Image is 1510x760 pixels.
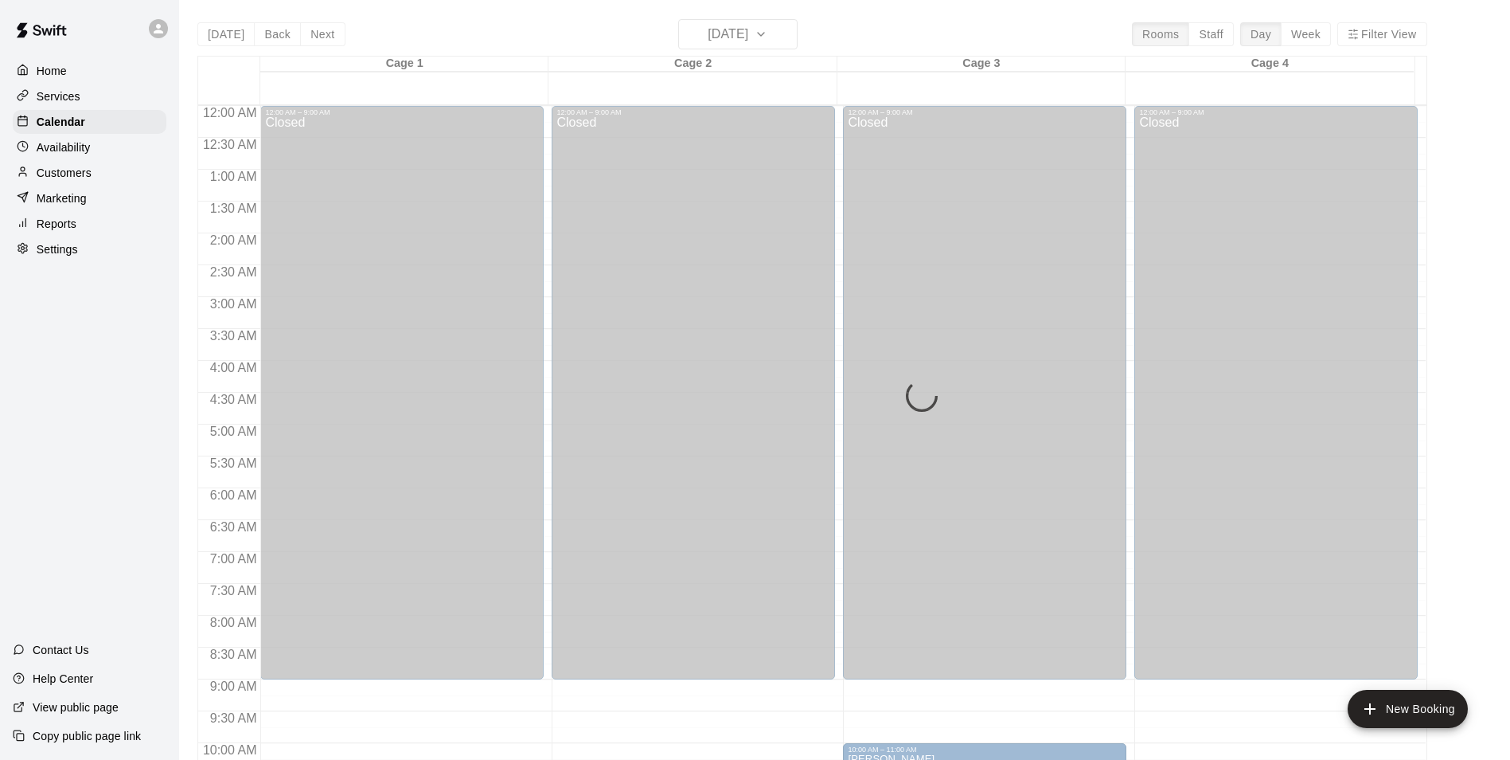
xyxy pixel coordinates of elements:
span: 6:00 AM [206,488,261,502]
div: Cage 2 [548,57,837,72]
div: Closed [265,116,539,685]
span: 1:00 AM [206,170,261,183]
p: Reports [37,216,76,232]
div: 12:00 AM – 9:00 AM: Closed [260,106,544,680]
div: 12:00 AM – 9:00 AM: Closed [843,106,1126,680]
span: 6:30 AM [206,520,261,534]
span: 7:00 AM [206,552,261,566]
span: 2:00 AM [206,233,261,247]
a: Settings [13,237,166,261]
span: 10:00 AM [199,743,261,757]
div: Cage 3 [837,57,1126,72]
span: 5:30 AM [206,456,261,470]
span: 4:30 AM [206,393,261,406]
p: Services [37,88,80,104]
div: 12:00 AM – 9:00 AM: Closed [1134,106,1418,680]
div: Closed [848,116,1122,685]
div: Cage 1 [260,57,548,72]
span: 7:30 AM [206,584,261,597]
div: 12:00 AM – 9:00 AM: Closed [552,106,835,680]
div: 12:00 AM – 9:00 AM [848,108,1122,116]
a: Customers [13,161,166,185]
a: Reports [13,212,166,236]
p: Help Center [33,671,93,687]
p: Home [37,63,67,79]
span: 3:00 AM [206,297,261,311]
p: Calendar [37,114,85,130]
p: Availability [37,139,91,155]
span: 5:00 AM [206,425,261,438]
a: Calendar [13,110,166,134]
div: Cage 4 [1126,57,1414,72]
a: Marketing [13,186,166,210]
span: 1:30 AM [206,202,261,215]
p: Settings [37,241,78,257]
a: Home [13,59,166,83]
span: 9:30 AM [206,711,261,725]
a: Availability [13,135,166,159]
p: View public page [33,699,119,715]
button: add [1348,690,1468,728]
span: 4:00 AM [206,361,261,374]
span: 12:30 AM [199,138,261,151]
div: 10:00 AM – 11:00 AM [848,746,1122,754]
span: 8:00 AM [206,616,261,629]
span: 3:30 AM [206,329,261,343]
div: 12:00 AM – 9:00 AM [265,108,539,116]
div: Closed [556,116,830,685]
p: Marketing [37,190,87,206]
a: Services [13,84,166,108]
div: 12:00 AM – 9:00 AM [556,108,830,116]
div: Closed [1139,116,1413,685]
span: 8:30 AM [206,648,261,661]
div: 12:00 AM – 9:00 AM [1139,108,1413,116]
span: 9:00 AM [206,680,261,693]
span: 2:30 AM [206,265,261,279]
p: Contact Us [33,642,89,658]
span: 12:00 AM [199,106,261,119]
p: Customers [37,165,92,181]
p: Copy public page link [33,728,141,744]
